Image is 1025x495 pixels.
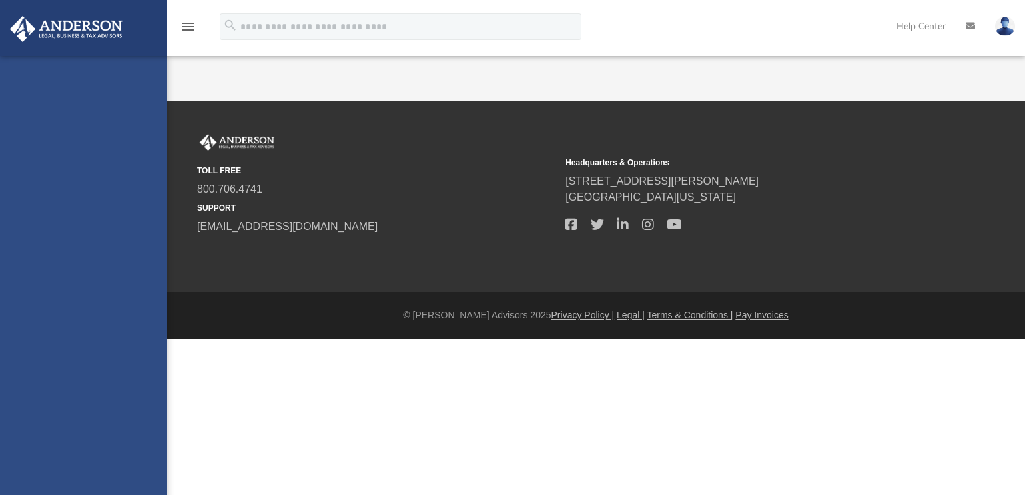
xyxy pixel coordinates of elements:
[735,310,788,320] a: Pay Invoices
[167,308,1025,322] div: © [PERSON_NAME] Advisors 2025
[197,202,556,214] small: SUPPORT
[197,221,378,232] a: [EMAIL_ADDRESS][DOMAIN_NAME]
[180,19,196,35] i: menu
[647,310,733,320] a: Terms & Conditions |
[197,165,556,177] small: TOLL FREE
[180,25,196,35] a: menu
[565,175,759,187] a: [STREET_ADDRESS][PERSON_NAME]
[197,134,277,151] img: Anderson Advisors Platinum Portal
[223,18,238,33] i: search
[565,157,924,169] small: Headquarters & Operations
[6,16,127,42] img: Anderson Advisors Platinum Portal
[995,17,1015,36] img: User Pic
[197,183,262,195] a: 800.706.4741
[565,191,736,203] a: [GEOGRAPHIC_DATA][US_STATE]
[617,310,645,320] a: Legal |
[551,310,615,320] a: Privacy Policy |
